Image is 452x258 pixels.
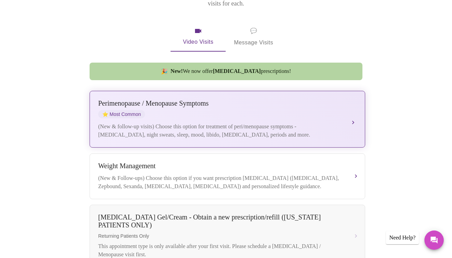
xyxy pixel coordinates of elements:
[98,162,343,170] div: Weight Management
[90,91,365,148] button: Perimenopause / Menopause SymptomsstarMost Common(New & follow-up visits) Choose this option for ...
[98,213,343,229] div: [MEDICAL_DATA] Gel/Cream - Obtain a new prescription/refill ([US_STATE] PATIENTS ONLY)
[171,68,183,74] strong: New!
[424,230,444,250] button: Messages
[98,110,145,118] span: Most Common
[98,99,343,107] div: Perimenopause / Menopause Symptoms
[161,68,168,75] span: new
[386,231,419,244] div: Need Help?
[213,68,261,74] strong: [MEDICAL_DATA]
[102,111,108,117] span: star
[179,27,217,47] span: Video Visits
[234,26,273,47] span: Message Visits
[171,68,291,74] span: We now offer prescriptions!
[98,233,343,239] span: Returning Patients Only
[90,153,365,199] button: Weight Management(New & Follow-ups) Choose this option if you want prescription [MEDICAL_DATA] ([...
[98,174,343,191] div: (New & Follow-ups) Choose this option if you want prescription [MEDICAL_DATA] ([MEDICAL_DATA], Ze...
[98,122,343,139] div: (New & follow-up visits) Choose this option for treatment of peri/menopause symptoms - [MEDICAL_D...
[250,26,257,36] span: message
